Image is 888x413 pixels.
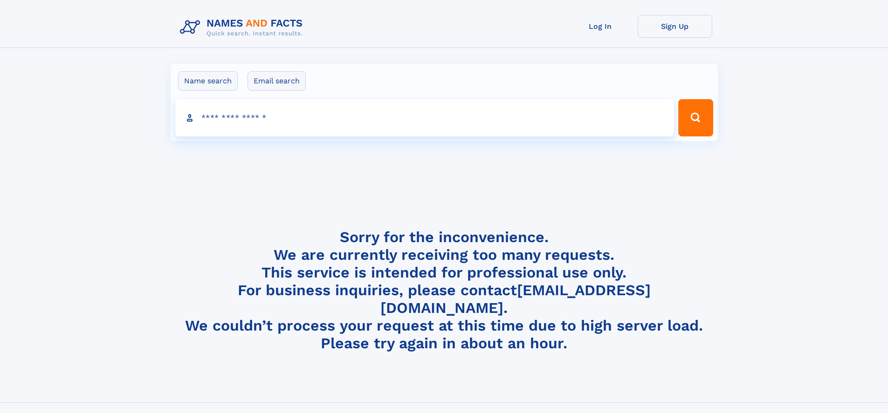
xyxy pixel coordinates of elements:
[678,99,713,136] button: Search Button
[248,71,306,91] label: Email search
[563,15,638,38] a: Log In
[176,15,310,40] img: Logo Names and Facts
[178,71,238,91] label: Name search
[175,99,675,136] input: search input
[176,228,712,352] h4: Sorry for the inconvenience. We are currently receiving too many requests. This service is intend...
[380,281,651,317] a: [EMAIL_ADDRESS][DOMAIN_NAME]
[638,15,712,38] a: Sign Up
